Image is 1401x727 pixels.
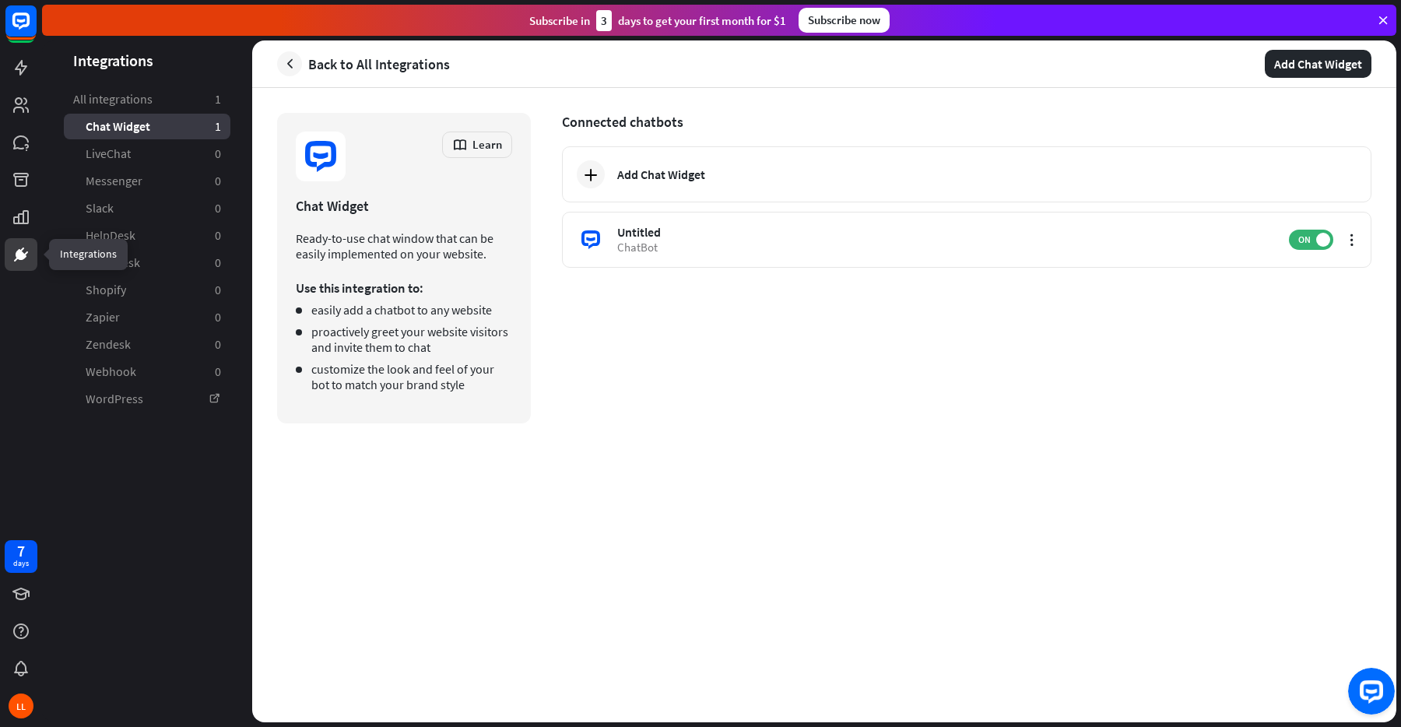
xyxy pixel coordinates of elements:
aside: 0 [215,363,221,380]
a: Zendesk 0 [64,332,230,357]
p: Use this integration to: [296,280,512,296]
span: LiveChat [86,146,131,162]
div: Add Chat Widget [617,167,705,182]
a: HelpDesk 0 [64,223,230,248]
span: ON [1292,234,1316,246]
aside: 0 [215,336,221,353]
aside: 1 [215,91,221,107]
li: easily add a chatbot to any website [296,302,512,318]
button: Add Chat Widget [1265,50,1371,78]
span: Shopify [86,282,126,298]
span: HelpDesk [86,227,135,244]
li: customize the look and feel of your bot to match your brand style [296,361,512,392]
span: Connected chatbots [562,113,1371,131]
span: Back to All Integrations [308,55,450,73]
div: days [13,558,29,569]
span: Slack [86,200,114,216]
div: ChatBot [617,240,1273,255]
div: Subscribe in days to get your first month for $1 [529,10,786,31]
span: Zapier [86,309,120,325]
div: 3 [596,10,612,31]
a: Back to All Integrations [277,51,450,76]
span: Chat Widget [86,118,150,135]
span: Freshdesk [86,255,140,271]
aside: 0 [215,309,221,325]
span: Learn [472,137,502,152]
iframe: LiveChat chat widget [1336,662,1401,727]
a: Messenger 0 [64,168,230,194]
aside: 0 [215,173,221,189]
a: Slack 0 [64,195,230,221]
a: Freshdesk 0 [64,250,230,276]
a: 7 days [5,540,37,573]
div: Chat Widget [296,197,512,215]
aside: 1 [215,118,221,135]
a: Webhook 0 [64,359,230,385]
div: Untitled [617,224,661,240]
div: LL [9,694,33,718]
a: All integrations 1 [64,86,230,112]
aside: 0 [215,227,221,244]
aside: 0 [215,282,221,298]
span: Webhook [86,363,136,380]
span: All integrations [73,91,153,107]
p: Ready-to-use chat window that can be easily implemented on your website. [296,230,512,262]
div: 7 [17,544,25,558]
a: LiveChat 0 [64,141,230,167]
header: Integrations [42,50,252,71]
a: Zapier 0 [64,304,230,330]
a: WordPress [64,386,230,412]
a: Shopify 0 [64,277,230,303]
span: Messenger [86,173,142,189]
aside: 0 [215,146,221,162]
span: Zendesk [86,336,131,353]
div: Subscribe now [799,8,890,33]
li: proactively greet your website visitors and invite them to chat [296,324,512,355]
aside: 0 [215,200,221,216]
aside: 0 [215,255,221,271]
